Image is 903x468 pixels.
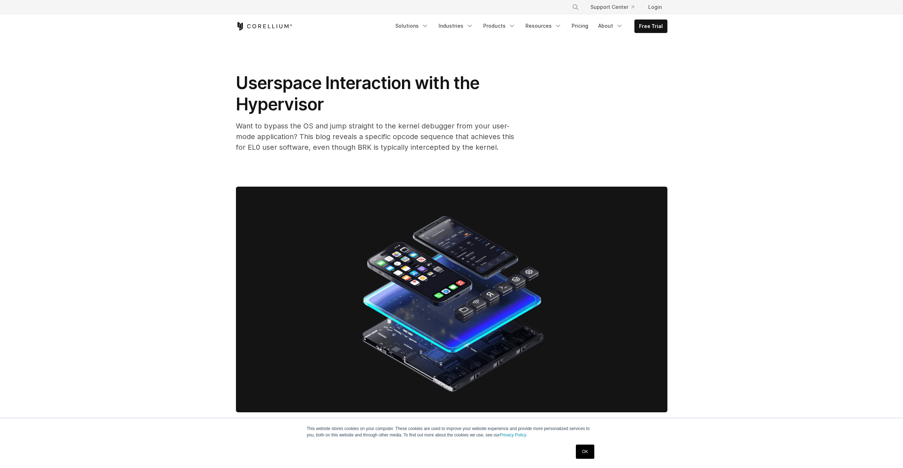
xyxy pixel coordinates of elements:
a: Corellium Home [236,22,292,31]
span: Want to bypass the OS and jump straight to the kernel debugger from your user-mode application? T... [236,122,514,152]
div: Navigation Menu [391,20,667,33]
p: This website stores cookies on your computer. These cookies are used to improve your website expe... [307,425,596,438]
a: About [594,20,627,32]
a: Industries [434,20,478,32]
a: Login [643,1,667,13]
a: Resources [521,20,566,32]
a: Privacy Policy. [500,433,527,437]
a: Products [479,20,520,32]
div: Navigation Menu [563,1,667,13]
a: OK [576,445,594,459]
img: Userspace Interaction with the Hypervisor [236,187,667,412]
span: Userspace Interaction with the Hypervisor [236,72,479,115]
a: Free Trial [635,20,667,33]
a: Pricing [567,20,593,32]
a: Support Center [585,1,640,13]
a: Solutions [391,20,433,32]
button: Search [569,1,582,13]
